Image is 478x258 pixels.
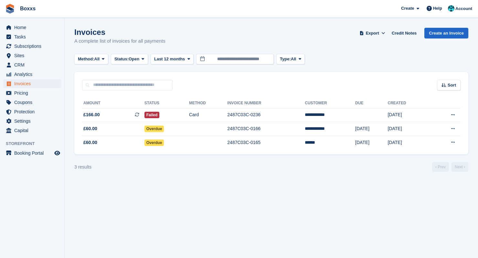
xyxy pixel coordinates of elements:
span: £166.00 [83,111,100,118]
th: Customer [305,98,355,108]
span: Overdue [144,139,164,146]
a: menu [3,79,61,88]
span: £60.00 [83,139,97,146]
td: [DATE] [355,122,388,136]
a: menu [3,149,61,158]
button: Type: All [276,54,305,65]
td: 2487C03C-0165 [227,136,305,149]
span: Sort [448,82,456,88]
span: CRM [14,60,53,69]
span: All [94,56,100,62]
span: Method: [78,56,94,62]
span: Capital [14,126,53,135]
span: Tasks [14,32,53,41]
div: 3 results [74,164,91,170]
th: Invoice Number [227,98,305,108]
td: Card [189,108,227,122]
img: Graham Buchan [448,5,454,12]
span: Create [401,5,414,12]
a: menu [3,126,61,135]
span: Overdue [144,126,164,132]
a: Create an Invoice [424,28,468,38]
a: menu [3,42,61,51]
span: Coupons [14,98,53,107]
a: menu [3,70,61,79]
img: stora-icon-8386f47178a22dfd0bd8f6a31ec36ba5ce8667c1dd55bd0f319d3a0aa187defe.svg [5,4,15,14]
button: Status: Open [111,54,148,65]
th: Amount [82,98,144,108]
h1: Invoices [74,28,165,36]
td: [DATE] [388,108,430,122]
span: Last 12 months [154,56,185,62]
span: Failed [144,112,160,118]
span: Booking Portal [14,149,53,158]
span: Open [129,56,139,62]
a: Preview store [53,149,61,157]
span: Status: [114,56,129,62]
td: 2487C03C-0166 [227,122,305,136]
span: Pricing [14,88,53,98]
th: Method [189,98,227,108]
button: Last 12 months [151,54,194,65]
a: menu [3,107,61,116]
td: 2487C03C-0236 [227,108,305,122]
span: Sites [14,51,53,60]
p: A complete list of invoices for all payments [74,37,165,45]
a: menu [3,32,61,41]
span: Help [433,5,442,12]
button: Export [358,28,387,38]
span: £60.00 [83,125,97,132]
th: Due [355,98,388,108]
a: menu [3,98,61,107]
span: Analytics [14,70,53,79]
a: Boxxs [17,3,38,14]
span: All [291,56,296,62]
a: menu [3,23,61,32]
span: Account [455,5,472,12]
span: Settings [14,117,53,126]
span: Invoices [14,79,53,88]
td: [DATE] [388,136,430,149]
span: Protection [14,107,53,116]
span: Subscriptions [14,42,53,51]
span: Storefront [6,140,64,147]
a: Next [451,162,468,172]
a: menu [3,88,61,98]
td: [DATE] [388,122,430,136]
button: Method: All [74,54,108,65]
nav: Page [431,162,470,172]
th: Created [388,98,430,108]
td: [DATE] [355,136,388,149]
a: Previous [432,162,449,172]
a: Credit Notes [389,28,419,38]
span: Type: [280,56,291,62]
a: menu [3,51,61,60]
th: Status [144,98,189,108]
span: Export [366,30,379,36]
a: menu [3,117,61,126]
span: Home [14,23,53,32]
a: menu [3,60,61,69]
